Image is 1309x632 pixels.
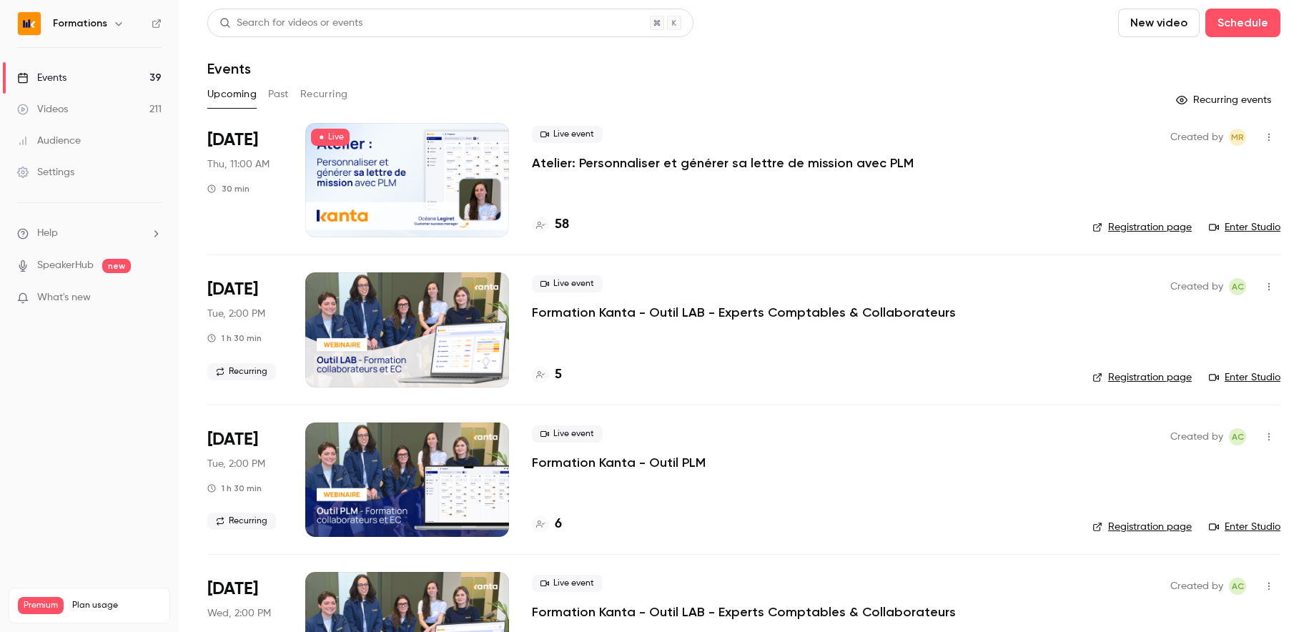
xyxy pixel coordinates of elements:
[532,275,603,292] span: Live event
[207,423,282,537] div: Oct 7 Tue, 2:00 PM (Europe/Paris)
[1232,578,1244,595] span: AC
[207,307,265,321] span: Tue, 2:00 PM
[207,60,251,77] h1: Events
[1229,278,1246,295] span: Anaïs Cachelou
[207,513,276,530] span: Recurring
[1170,129,1223,146] span: Created by
[1232,278,1244,295] span: AC
[532,515,562,534] a: 6
[37,226,58,241] span: Help
[532,603,956,621] a: Formation Kanta - Outil LAB - Experts Comptables & Collaborateurs
[1170,89,1280,112] button: Recurring events
[207,83,257,106] button: Upcoming
[1170,278,1223,295] span: Created by
[1229,129,1246,146] span: Marion Roquet
[144,292,162,305] iframe: Noticeable Trigger
[532,454,706,471] a: Formation Kanta - Outil PLM
[53,16,107,31] h6: Formations
[17,165,74,179] div: Settings
[532,575,603,592] span: Live event
[532,154,914,172] a: Atelier: Personnaliser et générer sa lettre de mission avec PLM
[1170,428,1223,445] span: Created by
[17,134,81,148] div: Audience
[207,278,258,301] span: [DATE]
[1092,370,1192,385] a: Registration page
[1229,578,1246,595] span: Anaïs Cachelou
[555,215,569,234] h4: 58
[1170,578,1223,595] span: Created by
[219,16,362,31] div: Search for videos or events
[555,365,562,385] h4: 5
[1232,428,1244,445] span: AC
[37,258,94,273] a: SpeakerHub
[1229,428,1246,445] span: Anaïs Cachelou
[17,226,162,241] li: help-dropdown-opener
[207,123,282,237] div: Oct 2 Thu, 11:00 AM (Europe/Paris)
[207,606,271,621] span: Wed, 2:00 PM
[532,304,956,321] a: Formation Kanta - Outil LAB - Experts Comptables & Collaborateurs
[555,515,562,534] h4: 6
[207,483,262,494] div: 1 h 30 min
[207,428,258,451] span: [DATE]
[72,600,161,611] span: Plan usage
[102,259,131,273] span: new
[18,12,41,35] img: Formations
[311,129,350,146] span: Live
[1092,520,1192,534] a: Registration page
[17,71,66,85] div: Events
[1231,129,1244,146] span: MR
[207,578,258,601] span: [DATE]
[207,457,265,471] span: Tue, 2:00 PM
[1209,520,1280,534] a: Enter Studio
[1205,9,1280,37] button: Schedule
[1118,9,1200,37] button: New video
[1209,220,1280,234] a: Enter Studio
[17,102,68,117] div: Videos
[532,215,569,234] a: 58
[207,363,276,380] span: Recurring
[1092,220,1192,234] a: Registration page
[268,83,289,106] button: Past
[532,126,603,143] span: Live event
[1209,370,1280,385] a: Enter Studio
[207,129,258,152] span: [DATE]
[18,597,64,614] span: Premium
[207,157,270,172] span: Thu, 11:00 AM
[207,272,282,387] div: Oct 7 Tue, 2:00 PM (Europe/Paris)
[37,290,91,305] span: What's new
[300,83,348,106] button: Recurring
[532,365,562,385] a: 5
[207,332,262,344] div: 1 h 30 min
[207,183,250,194] div: 30 min
[532,425,603,443] span: Live event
